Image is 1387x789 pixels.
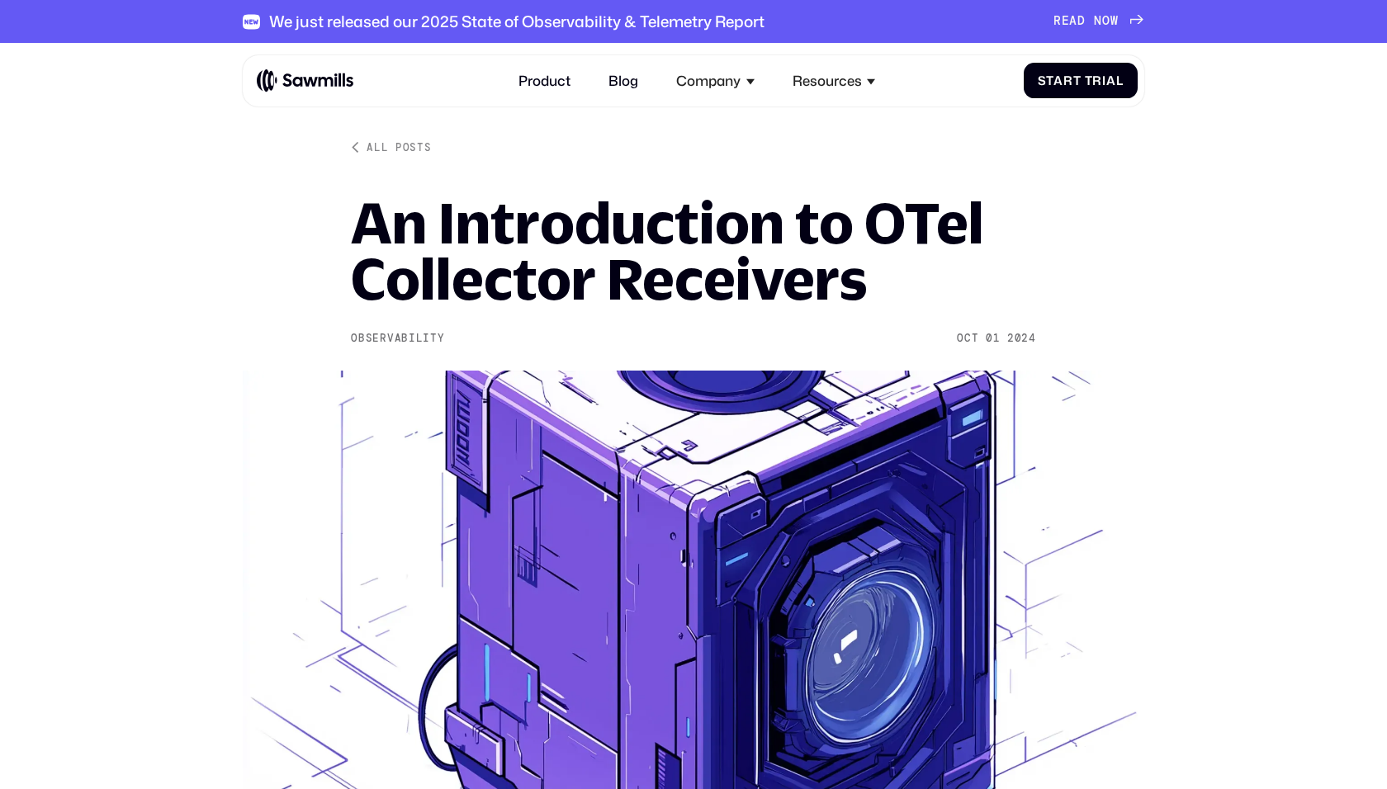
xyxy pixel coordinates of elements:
[1038,73,1124,88] div: Start Trial
[793,73,862,89] div: Resources
[1007,333,1036,345] div: 2024
[599,62,649,99] a: Blog
[269,12,765,31] div: We just released our 2025 State of Observability & Telemetry Report
[1053,14,1144,29] a: READ NOW
[367,140,431,154] div: All posts
[508,62,580,99] a: Product
[957,333,978,345] div: Oct
[1053,14,1119,29] div: READ NOW
[351,194,1035,306] h1: An Introduction to OTel Collector Receivers
[351,333,444,345] div: Observability
[1024,63,1138,98] a: Start Trial
[351,140,431,154] a: All posts
[986,333,1000,345] div: 01
[676,73,741,89] div: Company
